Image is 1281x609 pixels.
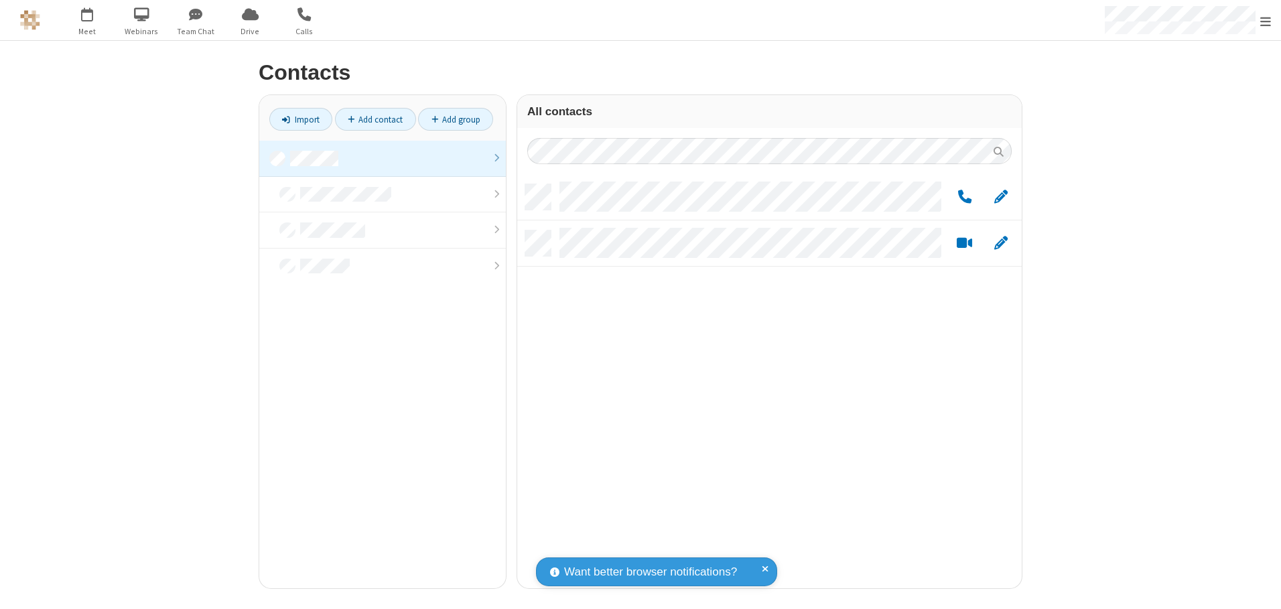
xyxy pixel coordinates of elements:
span: Want better browser notifications? [564,563,737,581]
button: Start a video meeting [951,235,977,252]
div: grid [517,174,1022,588]
a: Add contact [335,108,416,131]
button: Edit [988,235,1014,252]
span: Team Chat [171,25,221,38]
span: Calls [279,25,330,38]
h3: All contacts [527,105,1012,118]
span: Drive [225,25,275,38]
button: Call by phone [951,189,977,206]
button: Edit [988,189,1014,206]
img: QA Selenium DO NOT DELETE OR CHANGE [20,10,40,30]
h2: Contacts [259,61,1022,84]
a: Add group [418,108,493,131]
span: Webinars [117,25,167,38]
a: Import [269,108,332,131]
span: Meet [62,25,113,38]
